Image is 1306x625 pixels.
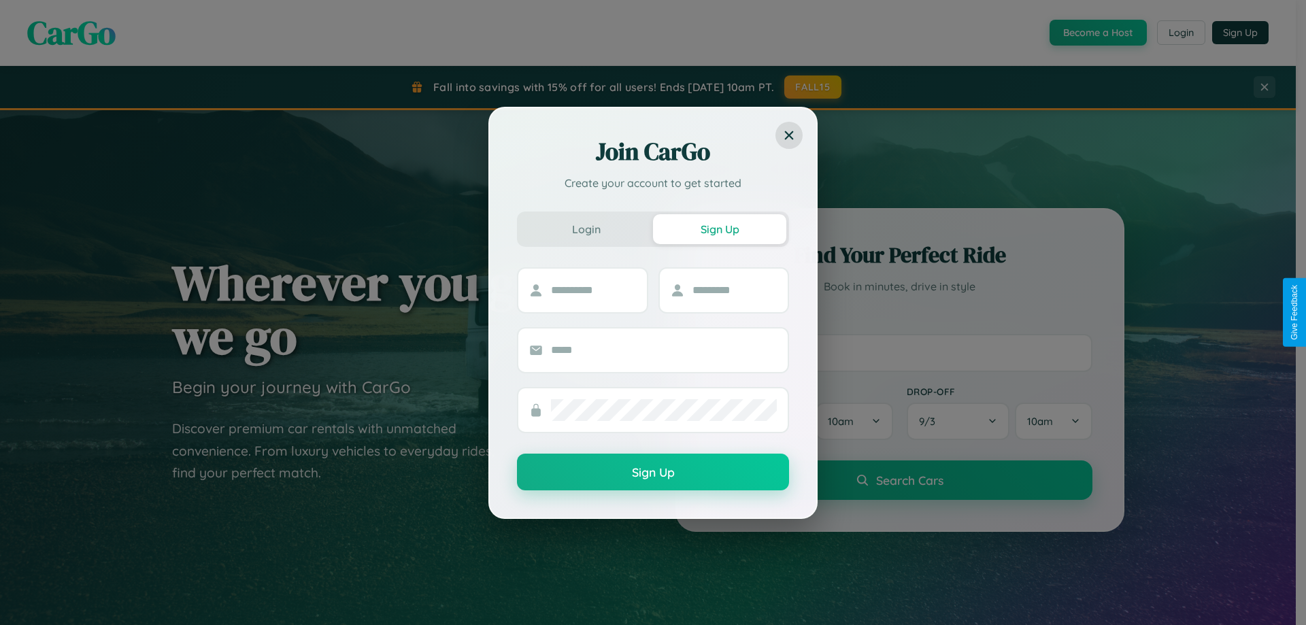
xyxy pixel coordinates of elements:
p: Create your account to get started [517,175,789,191]
button: Login [520,214,653,244]
button: Sign Up [653,214,786,244]
h2: Join CarGo [517,135,789,168]
div: Give Feedback [1290,285,1299,340]
button: Sign Up [517,454,789,490]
